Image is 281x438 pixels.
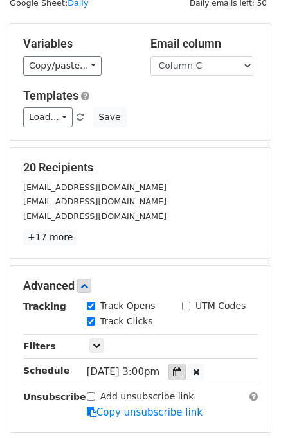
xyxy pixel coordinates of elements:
[23,365,69,376] strong: Schedule
[100,315,153,328] label: Track Clicks
[23,301,66,311] strong: Tracking
[217,376,281,438] iframe: Chat Widget
[100,390,194,403] label: Add unsubscribe link
[23,56,102,76] a: Copy/paste...
[195,299,246,313] label: UTM Codes
[150,37,258,51] h5: Email column
[23,89,78,102] a: Templates
[23,392,86,402] strong: Unsubscribe
[100,299,156,313] label: Track Opens
[23,211,167,221] small: [EMAIL_ADDRESS][DOMAIN_NAME]
[23,182,167,192] small: [EMAIL_ADDRESS][DOMAIN_NAME]
[93,107,126,127] button: Save
[23,279,258,293] h5: Advanced
[23,341,56,351] strong: Filters
[23,37,131,51] h5: Variables
[87,366,159,378] span: [DATE] 3:00pm
[23,229,77,245] a: +17 more
[23,161,258,175] h5: 20 Recipients
[87,407,203,418] a: Copy unsubscribe link
[23,197,167,206] small: [EMAIL_ADDRESS][DOMAIN_NAME]
[23,107,73,127] a: Load...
